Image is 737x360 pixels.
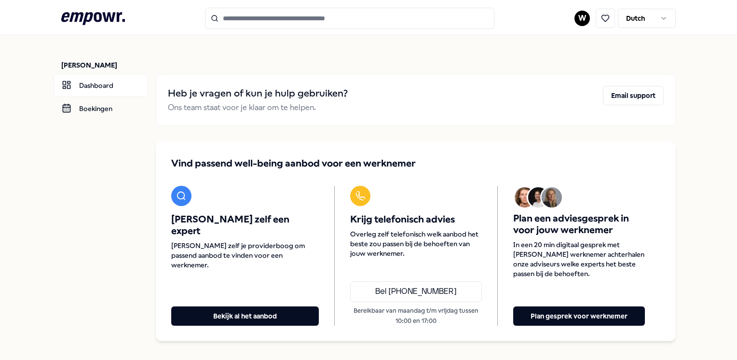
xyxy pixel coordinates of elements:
a: Email support [603,86,664,114]
button: Email support [603,86,664,105]
p: Ons team staat voor je klaar om te helpen. [168,101,348,114]
img: Avatar [528,187,548,208]
h2: Heb je vragen of kun je hulp gebruiken? [168,86,348,101]
span: Overleg zelf telefonisch welk aanbod het beste zou passen bij de behoeften van jouw werknemer. [350,229,482,258]
button: Plan gesprek voor werknemer [513,306,645,326]
p: Bereikbaar van maandag t/m vrijdag tussen 10:00 en 17:00 [350,306,482,326]
a: Bel [PHONE_NUMBER] [350,281,482,303]
span: Krijg telefonisch advies [350,214,482,225]
a: Boekingen [54,97,148,120]
span: [PERSON_NAME] zelf een expert [171,214,319,237]
p: [PERSON_NAME] [61,60,148,70]
img: Avatar [542,187,562,208]
span: Plan een adviesgesprek in voor jouw werknemer [513,213,645,236]
span: Vind passend well-being aanbod voor een werknemer [171,157,416,170]
button: Bekijk al het aanbod [171,306,319,326]
a: Dashboard [54,74,148,97]
span: [PERSON_NAME] zelf je providerboog om passend aanbod te vinden voor een werknemer. [171,241,319,270]
input: Search for products, categories or subcategories [205,8,494,29]
img: Avatar [515,187,535,208]
span: In een 20 min digitaal gesprek met [PERSON_NAME] werknemer achterhalen onze adviseurs welke exper... [513,240,645,278]
button: W [574,11,590,26]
